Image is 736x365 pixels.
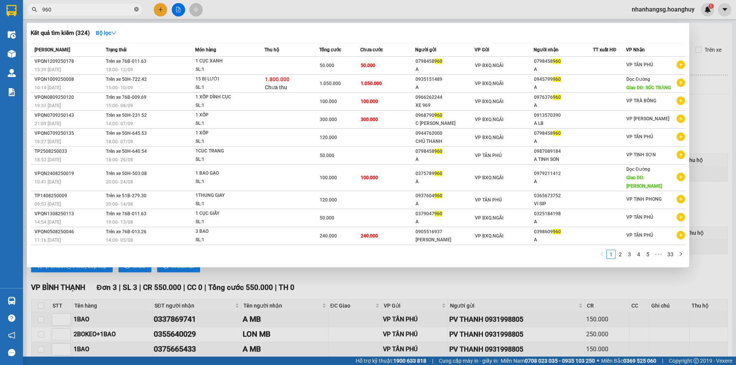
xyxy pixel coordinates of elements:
span: Món hàng [195,47,216,52]
span: 960 [434,193,442,198]
span: right [678,252,683,256]
div: 1 XỐP DÍNH CỤC [195,93,253,101]
span: 11:16 [DATE] [34,237,61,243]
div: XE 969 [416,101,474,110]
span: VP BXQ.NGÃI [475,99,503,104]
li: 3 [625,250,634,259]
span: 15:39 [DATE] [34,67,61,72]
span: 20:00 - 14/08 [106,201,133,207]
span: Trên xe 50H-503.08 [106,171,147,176]
span: VP TỊNH PHONG [626,196,662,202]
div: 0913570390 [534,111,593,119]
span: 240.000 [320,233,337,239]
img: logo-vxr [7,5,16,16]
span: 14:00 - 07/09 [106,121,133,126]
div: 0944762000 [416,129,474,137]
img: warehouse-icon [8,69,16,77]
span: Trên xe 51B-279.30 [106,193,146,198]
span: 120.000 [320,135,337,140]
span: Dọc Đường [626,167,650,172]
li: Next Page [676,250,685,259]
span: plus-circle [677,79,685,87]
span: Chưa thu [265,84,287,90]
span: 1.050.000 [320,81,341,86]
a: 2 [616,250,624,259]
div: 0365673752 [534,192,593,200]
span: message [8,349,15,356]
span: VP TÂN PHÚ [626,62,653,67]
span: VP TÂN PHÚ [626,214,653,220]
div: SL: 1 [195,155,253,164]
span: VP [PERSON_NAME] [626,116,669,121]
span: 1.050.000 [361,81,382,86]
div: SL: 1 [195,101,253,110]
span: 100.000 [361,175,378,180]
span: 14:00 - 05/08 [106,237,133,243]
div: CHÚ THANH [416,137,474,146]
div: 1 CỤC GIẤY [195,210,253,218]
span: 15:00 - 10/09 [106,85,133,90]
div: 0798458 [534,129,593,137]
span: VP BXQ.NGÃI [475,117,503,122]
div: A [534,218,593,226]
div: A [534,65,593,74]
span: plus-circle [677,231,685,239]
li: Next 5 Pages [652,250,665,259]
div: VPQN1009250008 [34,75,103,83]
span: Trên xe 76B-013.26 [106,229,146,234]
span: TT xuất HĐ [593,47,616,52]
span: VP TÂN PHÚ [475,153,502,158]
span: Trên xe 76B-009.69 [106,95,146,100]
span: Chưa cước [360,47,383,52]
span: 18:53 [DATE] [34,157,61,162]
div: 15 BỊ LƯỚI [195,75,253,83]
span: 16:27 [DATE] [34,139,61,144]
span: VP TÂN PHÚ [626,134,653,139]
strong: Bộ lọc [96,30,117,36]
span: VP Nhận [626,47,645,52]
span: 10:14 [DATE] [34,85,61,90]
a: 4 [634,250,643,259]
span: Trên xe 76B-011.63 [106,59,146,64]
span: Trạng thái [106,47,127,52]
span: 100.000 [320,175,337,180]
div: A [416,178,474,186]
div: 0966262244 [416,93,474,101]
span: 960 [434,149,442,154]
div: 3 BAO [195,228,253,236]
span: 100.000 [361,99,378,104]
div: VPQN0709250135 [34,129,103,137]
span: close-circle [134,7,139,11]
span: 960 [434,59,442,64]
span: VP BXQ.NGÃI [475,215,503,221]
div: 1THUNG GIAY [195,192,253,200]
div: VPQN0508250046 [34,228,103,236]
span: 960 [434,171,442,176]
div: 1 BAO GẠO [195,169,253,178]
div: VPQN2408250019 [34,170,103,178]
div: 0798458 [534,57,593,65]
span: down [111,30,117,36]
span: plus-circle [677,173,685,181]
span: 100.000 [320,99,337,104]
h3: Kết quả tìm kiếm ( 324 ) [31,29,90,37]
li: 2 [616,250,625,259]
div: A [416,83,474,92]
span: Người nhận [534,47,559,52]
span: 50.000 [320,215,334,221]
span: 960 [434,113,442,118]
li: 5 [643,250,652,259]
span: VP TÂN PHÚ [475,197,502,203]
span: 50.000 [320,63,334,68]
span: VP TÂN PHÚ [626,232,653,238]
span: plus-circle [677,115,685,123]
div: 1 XỐP [195,111,253,119]
button: Bộ lọcdown [90,27,123,39]
div: SL: 1 [195,218,253,226]
span: Trên xe 50H-645.53 [106,131,147,136]
div: A LB [534,119,593,128]
span: 50.000 [361,63,375,68]
div: TP2508250033 [34,147,103,155]
span: 300.000 [361,117,378,122]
